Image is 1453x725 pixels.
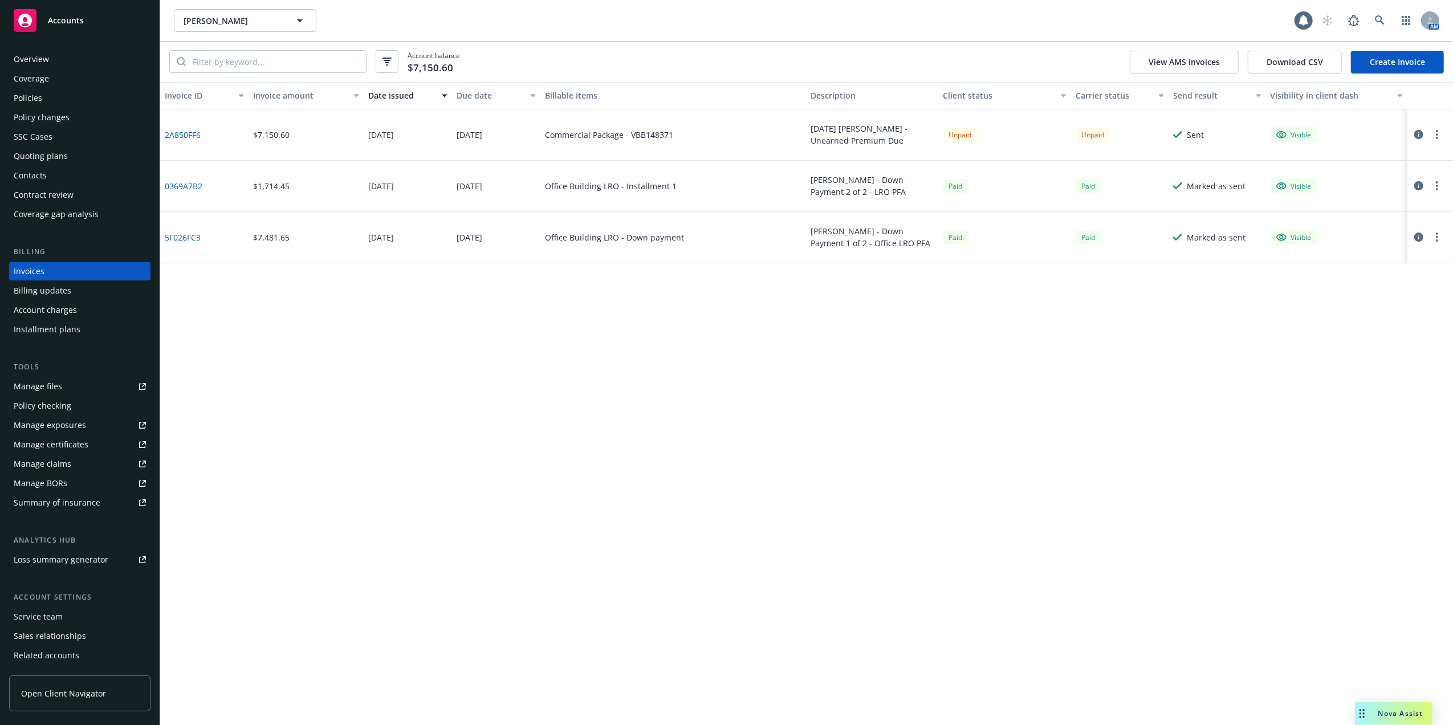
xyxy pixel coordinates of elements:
div: Manage certificates [14,435,88,454]
div: [PERSON_NAME] - Down Payment 2 of 2 - LRO PFA [811,174,934,198]
div: Marked as sent [1187,231,1246,243]
div: [DATE] [457,129,482,141]
div: Invoice amount [253,89,347,101]
a: Report a Bug [1342,9,1365,32]
div: Quoting plans [14,147,68,165]
span: Paid [943,230,968,245]
div: Client status [943,89,1055,101]
button: Client status [939,82,1072,109]
div: Service team [14,608,63,626]
div: Send result [1173,89,1249,101]
button: [PERSON_NAME] [174,9,316,32]
div: Manage claims [14,455,71,473]
div: [DATE] [PERSON_NAME] - Unearned Premium Due [811,123,934,146]
div: Office Building LRO - Down payment [545,231,684,243]
button: Invoice amount [249,82,364,109]
div: $1,714.45 [253,180,290,192]
svg: Search [177,57,186,66]
button: Description [806,82,939,109]
input: Filter by keyword... [186,51,366,72]
button: Due date [452,82,540,109]
a: 2A850FF6 [165,129,201,141]
a: Policies [9,89,150,107]
button: Visibility in client dash [1266,82,1407,109]
a: Billing updates [9,282,150,300]
a: Account charges [9,301,150,319]
button: Billable items [540,82,806,109]
a: Manage files [9,377,150,396]
a: Accounts [9,5,150,36]
div: Invoices [14,262,44,280]
div: Billable items [545,89,801,101]
div: Contacts [14,166,47,185]
div: Account settings [9,592,150,603]
a: Coverage [9,70,150,88]
a: Service team [9,608,150,626]
div: Billing [9,246,150,258]
a: Quoting plans [9,147,150,165]
span: Account balance [408,51,460,73]
div: Policy checking [14,397,71,415]
a: Contacts [9,166,150,185]
div: Paid [1076,179,1101,193]
div: Unpaid [943,128,978,142]
a: Client features [9,666,150,684]
div: Summary of insurance [14,494,100,512]
div: Manage files [14,377,62,396]
a: Manage BORs [9,474,150,492]
a: Coverage gap analysis [9,205,150,223]
a: 5F026FC3 [165,231,201,243]
div: Paid [1076,230,1101,245]
div: [DATE] [368,129,394,141]
span: [PERSON_NAME] [184,15,282,27]
button: View AMS invoices [1130,51,1239,74]
button: Carrier status [1071,82,1169,109]
button: Nova Assist [1355,702,1432,725]
div: [DATE] [457,231,482,243]
div: Overview [14,50,49,68]
div: Unpaid [1076,128,1110,142]
div: Description [811,89,934,101]
a: Create Invoice [1351,51,1444,74]
span: Nova Assist [1378,708,1423,718]
a: 0369A7B2 [165,180,202,192]
a: Policy checking [9,397,150,415]
div: Visible [1276,232,1312,242]
a: Switch app [1395,9,1418,32]
div: $7,150.60 [253,129,290,141]
div: $7,481.65 [253,231,290,243]
a: Related accounts [9,646,150,665]
a: Manage claims [9,455,150,473]
div: Commercial Package - VBB148371 [545,129,673,141]
span: $7,150.60 [408,60,453,75]
div: Billing updates [14,282,71,300]
a: Summary of insurance [9,494,150,512]
div: Visibility in client dash [1271,89,1390,101]
div: Marked as sent [1187,180,1246,192]
div: SSC Cases [14,128,52,146]
div: Visible [1276,129,1312,140]
div: Policies [14,89,42,107]
div: Account charges [14,301,77,319]
a: SSC Cases [9,128,150,146]
div: Sales relationships [14,627,86,645]
div: Policy changes [14,108,70,127]
div: Manage exposures [14,416,86,434]
div: Manage BORs [14,474,67,492]
div: Sent [1187,129,1204,141]
button: Send result [1169,82,1266,109]
a: Start snowing [1316,9,1339,32]
div: Coverage [14,70,49,88]
a: Policy changes [9,108,150,127]
div: Invoice ID [165,89,231,101]
div: Due date [457,89,523,101]
div: Carrier status [1076,89,1151,101]
a: Manage exposures [9,416,150,434]
button: Download CSV [1248,51,1342,74]
button: Invoice ID [160,82,249,109]
div: Drag to move [1355,702,1369,725]
span: Accounts [48,16,84,25]
span: Paid [943,179,968,193]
